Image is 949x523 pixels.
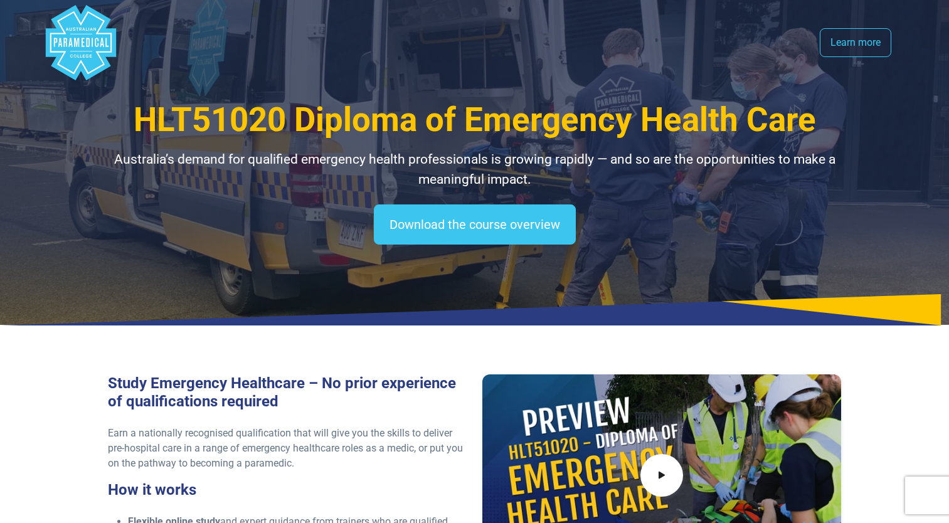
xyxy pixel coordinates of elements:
[108,481,467,499] h3: How it works
[108,374,467,411] h3: Study Emergency Healthcare – No prior experience of qualifications required
[374,204,576,245] a: Download the course overview
[820,28,891,57] a: Learn more
[108,150,842,189] p: Australia’s demand for qualified emergency health professionals is growing rapidly — and so are t...
[108,426,467,471] p: Earn a nationally recognised qualification that will give you the skills to deliver pre-hospital ...
[43,5,119,80] div: Australian Paramedical College
[134,100,816,139] span: HLT51020 Diploma of Emergency Health Care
